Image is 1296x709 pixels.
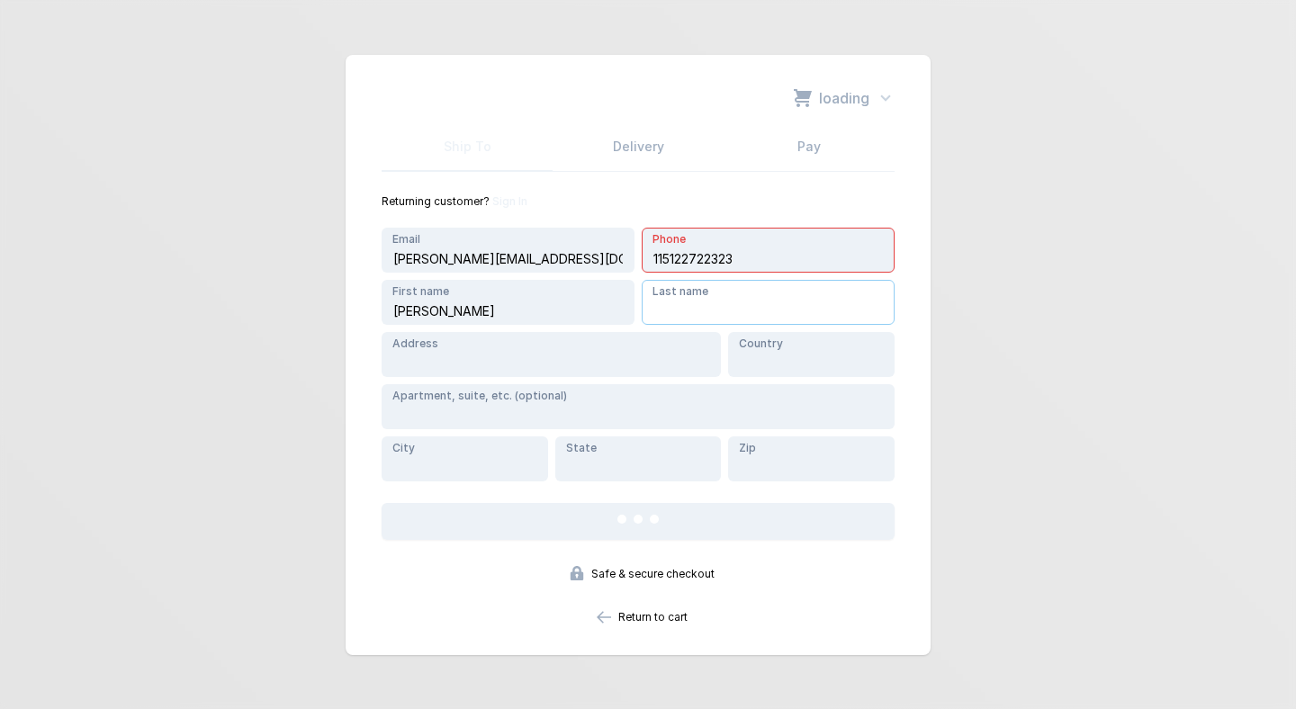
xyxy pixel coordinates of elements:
[794,87,895,109] button: loading
[382,138,553,172] a: Ship To
[732,336,783,352] label: Country
[385,336,438,352] label: Address
[732,440,756,456] label: Zip
[589,610,688,624] a: Return to cart
[724,138,895,172] a: Pay
[559,440,597,456] label: State
[553,138,724,172] a: Delivery
[385,283,449,300] label: First name
[385,440,415,456] label: City
[382,194,490,208] span: Returning customer?
[645,283,708,300] label: Last name
[591,567,715,580] span: Safe & secure checkout
[645,231,686,247] label: Phone
[385,231,420,247] label: Email
[819,87,869,109] span: loading
[385,388,567,404] label: Apartment, suite, etc. (optional)
[492,193,527,210] button: Sign In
